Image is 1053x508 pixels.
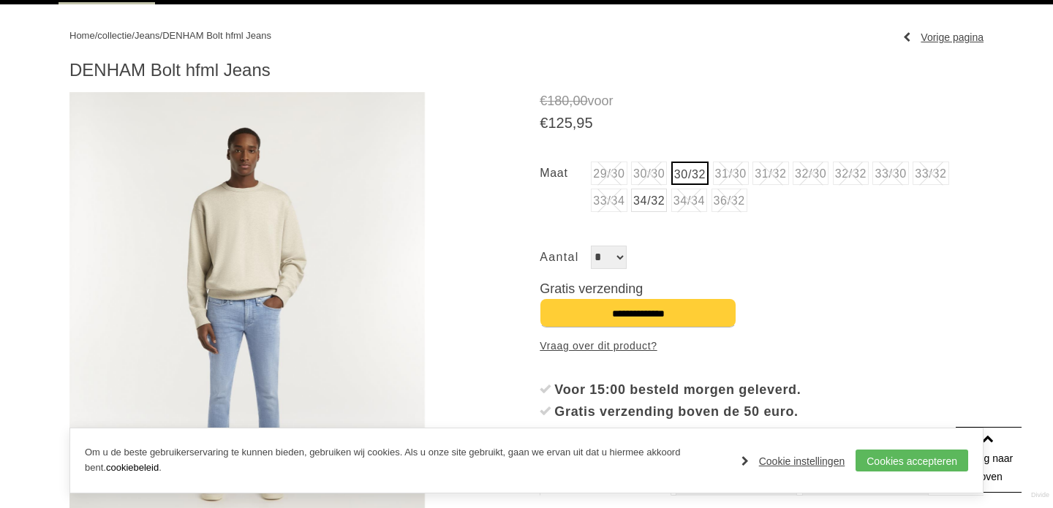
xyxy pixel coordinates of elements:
[540,94,547,108] span: €
[97,30,132,41] a: collectie
[540,422,984,444] li: 14 dagen recht op retour, binnen 5 werkdagen je geld terug.
[903,26,984,48] a: Vorige pagina
[671,162,709,185] a: 30/32
[106,462,159,473] a: cookiebeleid
[554,401,984,422] div: Gratis verzending boven de 50 euro.
[540,92,984,110] span: voor
[548,115,572,131] span: 125
[554,379,984,401] div: Voor 15:00 besteld morgen geleverd.
[160,30,163,41] span: /
[540,246,591,269] label: Aantal
[69,59,984,81] h1: DENHAM Bolt hfml Jeans
[569,94,573,108] span: ,
[573,115,577,131] span: ,
[540,115,548,131] span: €
[631,189,667,212] a: 34/32
[1031,486,1049,504] a: Divide
[95,30,98,41] span: /
[540,162,984,216] ul: Maat
[576,115,592,131] span: 95
[162,30,271,41] a: DENHAM Bolt hfml Jeans
[547,94,569,108] span: 180
[540,335,657,357] a: Vraag over dit product?
[741,450,845,472] a: Cookie instellingen
[132,30,135,41] span: /
[85,445,727,476] p: Om u de beste gebruikerservaring te kunnen bieden, gebruiken wij cookies. Als u onze site gebruik...
[573,94,587,108] span: 00
[540,281,643,296] span: Gratis verzending
[69,30,95,41] a: Home
[135,30,160,41] a: Jeans
[856,450,968,471] a: Cookies accepteren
